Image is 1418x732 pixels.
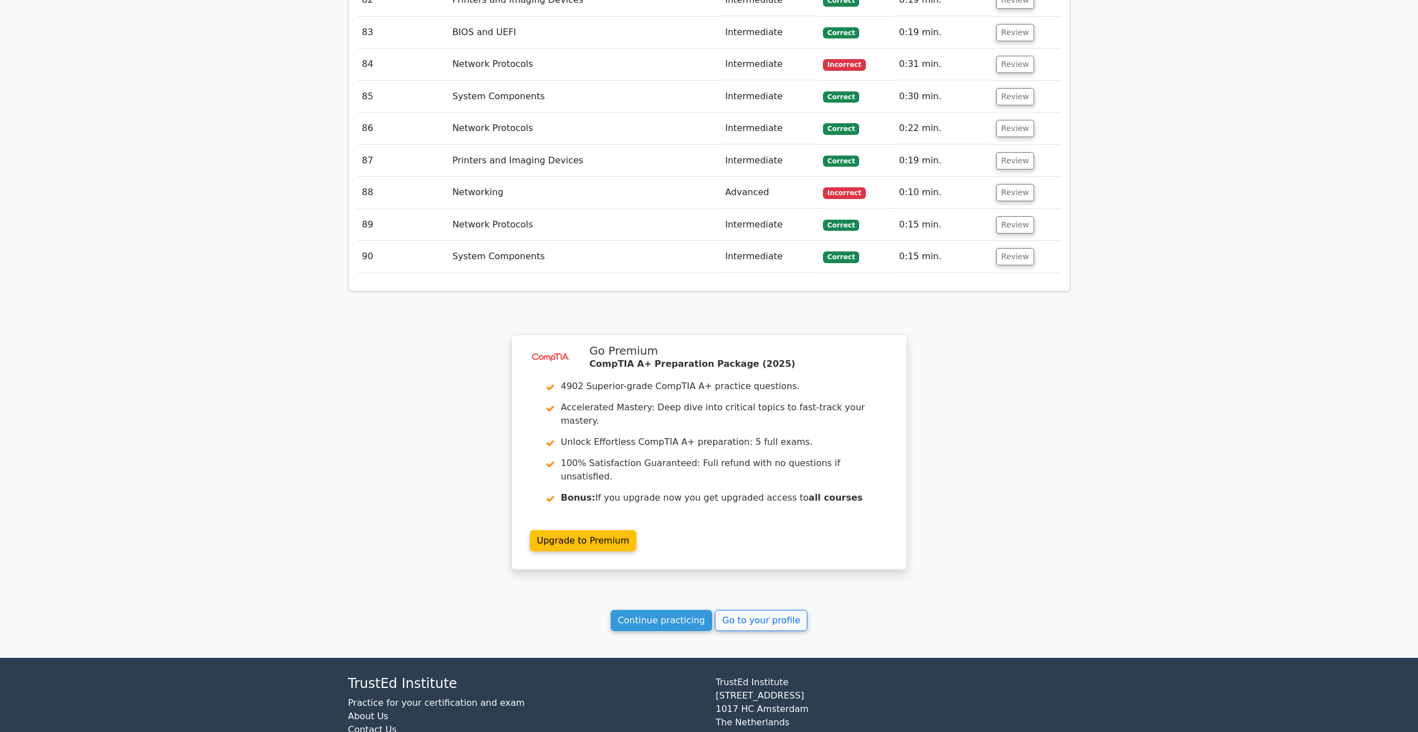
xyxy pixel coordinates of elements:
span: Incorrect [823,59,866,70]
span: Correct [823,27,859,38]
td: 88 [358,177,448,209]
td: 87 [358,145,448,177]
button: Review [996,248,1034,265]
td: 0:19 min. [895,145,992,177]
td: 90 [358,241,448,273]
td: Network Protocols [448,113,721,144]
td: 0:15 min. [895,209,992,241]
td: Network Protocols [448,209,721,241]
span: Correct [823,156,859,167]
td: System Components [448,241,721,273]
button: Review [996,152,1034,169]
td: 83 [358,17,448,49]
td: Intermediate [720,113,818,144]
td: 89 [358,209,448,241]
td: 0:30 min. [895,81,992,113]
td: Networking [448,177,721,209]
td: Intermediate [720,241,818,273]
td: 0:22 min. [895,113,992,144]
td: 85 [358,81,448,113]
button: Review [996,184,1034,201]
td: 0:31 min. [895,49,992,80]
td: Advanced [720,177,818,209]
td: Intermediate [720,209,818,241]
a: Upgrade to Premium [530,530,637,551]
td: Network Protocols [448,49,721,80]
span: Correct [823,220,859,231]
span: Correct [823,123,859,134]
h4: TrustEd Institute [348,676,703,692]
td: 0:15 min. [895,241,992,273]
td: Intermediate [720,49,818,80]
a: Go to your profile [715,610,807,631]
span: Correct [823,251,859,263]
button: Review [996,56,1034,73]
td: 0:10 min. [895,177,992,209]
td: Intermediate [720,81,818,113]
td: Intermediate [720,145,818,177]
td: 84 [358,49,448,80]
span: Incorrect [823,187,866,198]
td: System Components [448,81,721,113]
td: Intermediate [720,17,818,49]
td: 0:19 min. [895,17,992,49]
a: Continue practicing [611,610,713,631]
button: Review [996,88,1034,105]
button: Review [996,216,1034,234]
td: Printers and Imaging Devices [448,145,721,177]
a: About Us [348,711,388,721]
button: Review [996,120,1034,137]
td: 86 [358,113,448,144]
button: Review [996,24,1034,41]
span: Correct [823,91,859,103]
td: BIOS and UEFI [448,17,721,49]
a: Practice for your certification and exam [348,697,525,708]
